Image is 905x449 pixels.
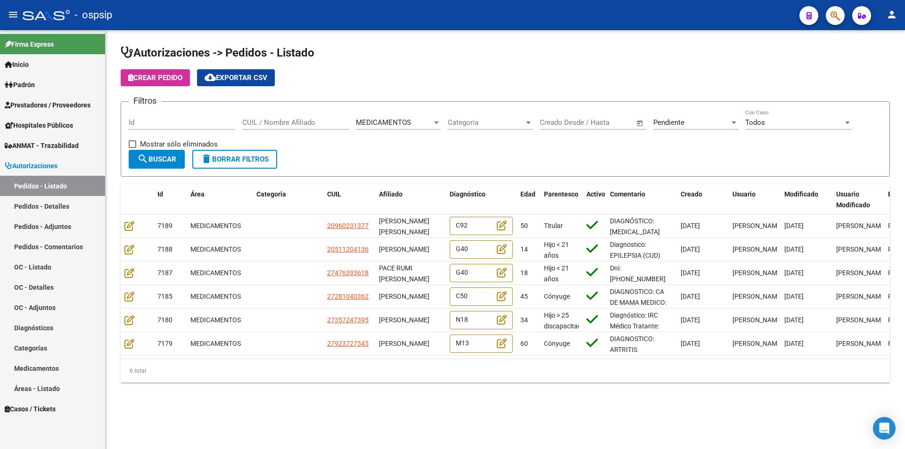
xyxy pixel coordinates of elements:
span: Todos [745,118,765,127]
span: Inicio [5,59,29,70]
span: [PERSON_NAME] [379,293,429,300]
span: 20960231377 [327,222,369,229]
div: G40 [450,264,513,282]
span: Hospitales Públicos [5,120,73,131]
span: [PERSON_NAME] [836,245,887,253]
span: 27923727545 [327,340,369,347]
span: DIAGNÓSTICO: [MEDICAL_DATA] MEDICO TRATANTE: [PERSON_NAME]: [PERSON_NAME][EMAIL_ADDRESS][PERSON_N... [610,217,669,364]
span: Firma Express [5,39,54,49]
div: M13 [450,335,513,353]
button: Borrar Filtros [192,150,277,169]
span: Usuario Modificado [836,190,870,209]
datatable-header-cell: Comentario [606,184,677,215]
span: [DATE] [784,245,804,253]
span: Cónyuge [544,293,570,300]
span: 7179 [157,340,173,347]
span: [PERSON_NAME] [379,340,429,347]
span: [PERSON_NAME] [732,293,783,300]
span: Diagnóstico [450,190,485,198]
span: [DATE] [784,222,804,229]
span: 7185 [157,293,173,300]
datatable-header-cell: Parentesco [540,184,583,215]
span: [PERSON_NAME] [836,222,887,229]
mat-icon: menu [8,9,19,20]
span: Diagnostico: EPILEPSIA (CUD) Medico Tratante: [PERSON_NAME] Teléfono: [PHONE_NUMBER]/ [PHONE_NUMB... [610,241,668,388]
span: [DATE] [681,245,700,253]
span: 50 [520,222,528,229]
span: [PERSON_NAME] [PERSON_NAME] [379,217,429,236]
span: [DATE] [681,269,700,277]
button: Open calendar [635,118,646,129]
span: 7188 [157,245,173,253]
datatable-header-cell: Modificado [781,184,832,215]
span: Categoria [448,118,524,127]
mat-icon: person [886,9,897,20]
span: [DATE] [784,316,804,324]
span: Área [190,190,205,198]
span: PACE RUMI [PERSON_NAME] [379,264,429,283]
datatable-header-cell: Categoria [253,184,323,215]
span: Dni:[PHONE_NUMBER] Teléfonos: [PHONE_NUMBER] /[PHONE_NUMBER] Dirección: [STREET_ADDRESS][PERSON_N... [610,264,668,422]
span: [PERSON_NAME] [732,340,783,347]
span: 20511204136 [327,245,369,253]
span: 27281040362 [327,293,369,300]
span: Exportar CSV [205,73,267,82]
span: [PERSON_NAME] [732,316,783,324]
span: [PERSON_NAME] [732,245,783,253]
span: MEDICAMENTOS [190,245,241,253]
button: Exportar CSV [197,69,275,86]
datatable-header-cell: Creado [677,184,729,215]
span: Creado [681,190,702,198]
datatable-header-cell: Usuario [729,184,781,215]
span: [PERSON_NAME] [732,269,783,277]
div: C50 [450,287,513,306]
div: N18 [450,311,513,329]
span: Hijo > 25 discapacitado [544,311,585,330]
datatable-header-cell: Usuario Modificado [832,184,884,215]
span: [DATE] [681,316,700,324]
span: [DATE] [784,269,804,277]
span: Comentario [610,190,645,198]
div: C92 [450,217,513,235]
button: Buscar [129,150,185,169]
span: Modificado [784,190,818,198]
span: - ospsip [74,5,112,25]
span: Casos / Tickets [5,404,56,414]
button: Crear Pedido [121,69,190,86]
span: MEDICAMENTOS [190,293,241,300]
span: Titular [544,222,563,229]
span: Crear Pedido [128,73,182,82]
span: [PERSON_NAME] [836,269,887,277]
datatable-header-cell: Área [187,184,253,215]
span: 45 [520,293,528,300]
span: ANMAT - Trazabilidad [5,140,79,151]
datatable-header-cell: Edad [517,184,540,215]
span: Activo [586,190,605,198]
span: 18 [520,269,528,277]
span: Afiliado [379,190,403,198]
span: MEDICAMENTOS [190,222,241,229]
span: [DATE] [784,340,804,347]
div: Open Intercom Messenger [873,417,896,440]
span: Pendiente [653,118,684,127]
span: [PERSON_NAME] [836,316,887,324]
span: MEDICAMENTOS [190,316,241,324]
mat-icon: delete [201,153,212,164]
span: MEDICAMENTOS [190,340,241,347]
datatable-header-cell: Id [154,184,187,215]
span: Categoria [256,190,286,198]
input: Fecha inicio [540,118,578,127]
span: [PERSON_NAME] [732,222,783,229]
datatable-header-cell: CUIL [323,184,375,215]
datatable-header-cell: Diagnóstico [446,184,517,215]
span: MEDICAMENTOS [190,269,241,277]
span: 34 [520,316,528,324]
mat-icon: cloud_download [205,72,216,83]
datatable-header-cell: Activo [583,184,606,215]
span: 60 [520,340,528,347]
span: Edad [520,190,535,198]
span: Usuario [732,190,756,198]
span: Parentesco [544,190,578,198]
span: Hijo < 21 años [544,241,569,259]
span: 14 [520,245,528,253]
